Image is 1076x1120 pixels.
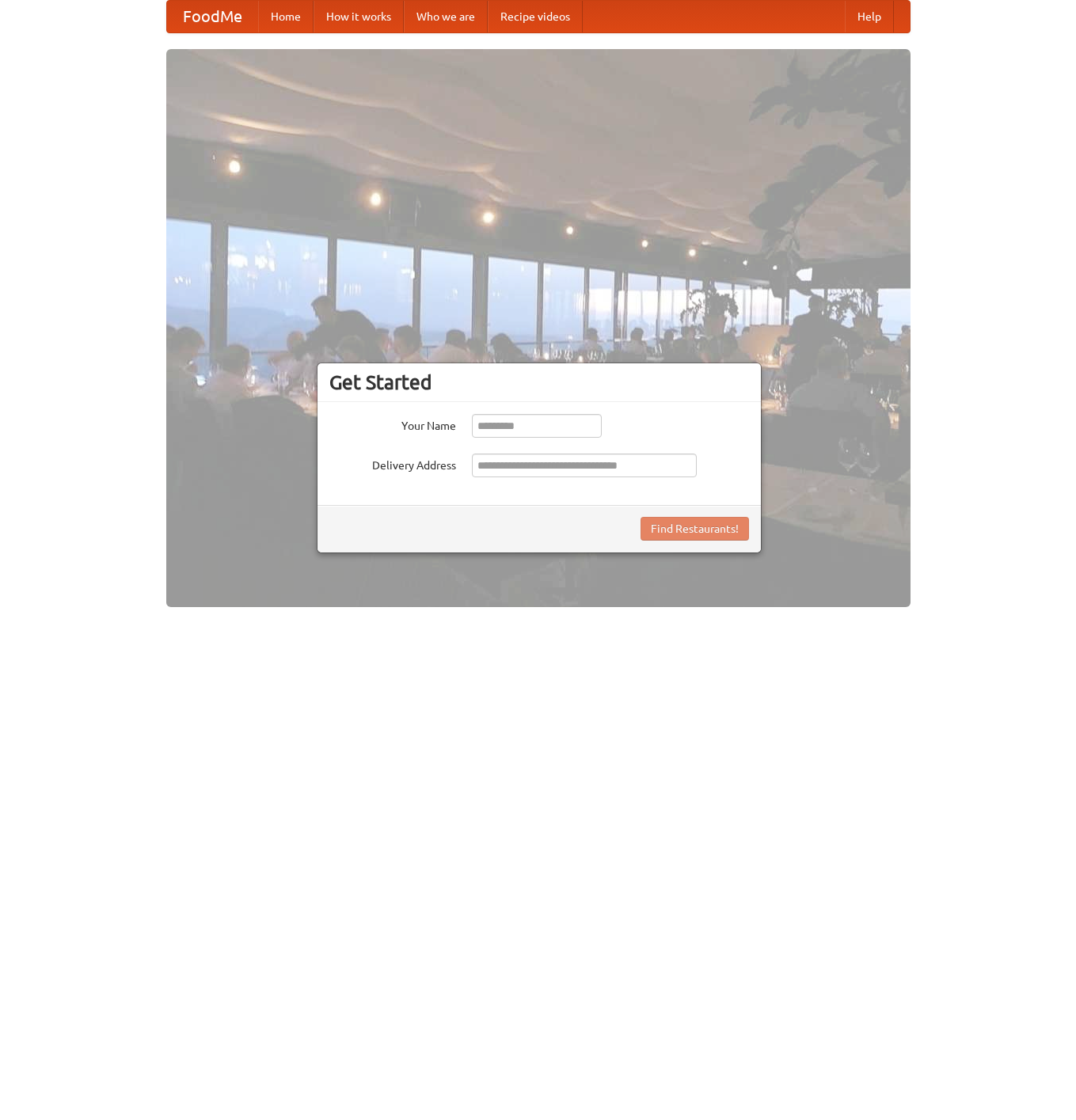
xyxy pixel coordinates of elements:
[329,370,749,394] h3: Get Started
[167,1,258,32] a: FoodMe
[488,1,583,32] a: Recipe videos
[329,454,456,473] label: Delivery Address
[845,1,894,32] a: Help
[258,1,314,32] a: Home
[641,517,749,541] button: Find Restaurants!
[404,1,488,32] a: Who we are
[329,414,456,434] label: Your Name
[314,1,404,32] a: How it works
